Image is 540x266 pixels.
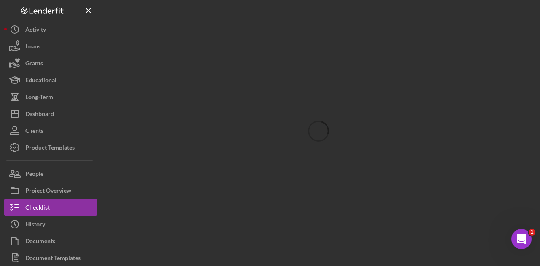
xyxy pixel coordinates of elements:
button: People [4,165,97,182]
div: Grants [25,55,43,74]
div: Project Overview [25,182,71,201]
div: Clients [25,122,43,141]
div: Product Templates [25,139,75,158]
div: People [25,165,43,184]
button: Activity [4,21,97,38]
div: Loans [25,38,40,57]
iframe: Intercom live chat [511,229,532,249]
button: Clients [4,122,97,139]
button: Dashboard [4,105,97,122]
span: 1 [529,229,535,236]
button: Product Templates [4,139,97,156]
button: Loans [4,38,97,55]
button: Project Overview [4,182,97,199]
button: History [4,216,97,233]
div: Documents [25,233,55,252]
button: Grants [4,55,97,72]
div: Activity [25,21,46,40]
button: Checklist [4,199,97,216]
button: Documents [4,233,97,250]
div: Educational [25,72,57,91]
div: Long-Term [25,89,53,107]
div: Checklist [25,199,50,218]
button: Long-Term [4,89,97,105]
div: Dashboard [25,105,54,124]
div: History [25,216,45,235]
button: Educational [4,72,97,89]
